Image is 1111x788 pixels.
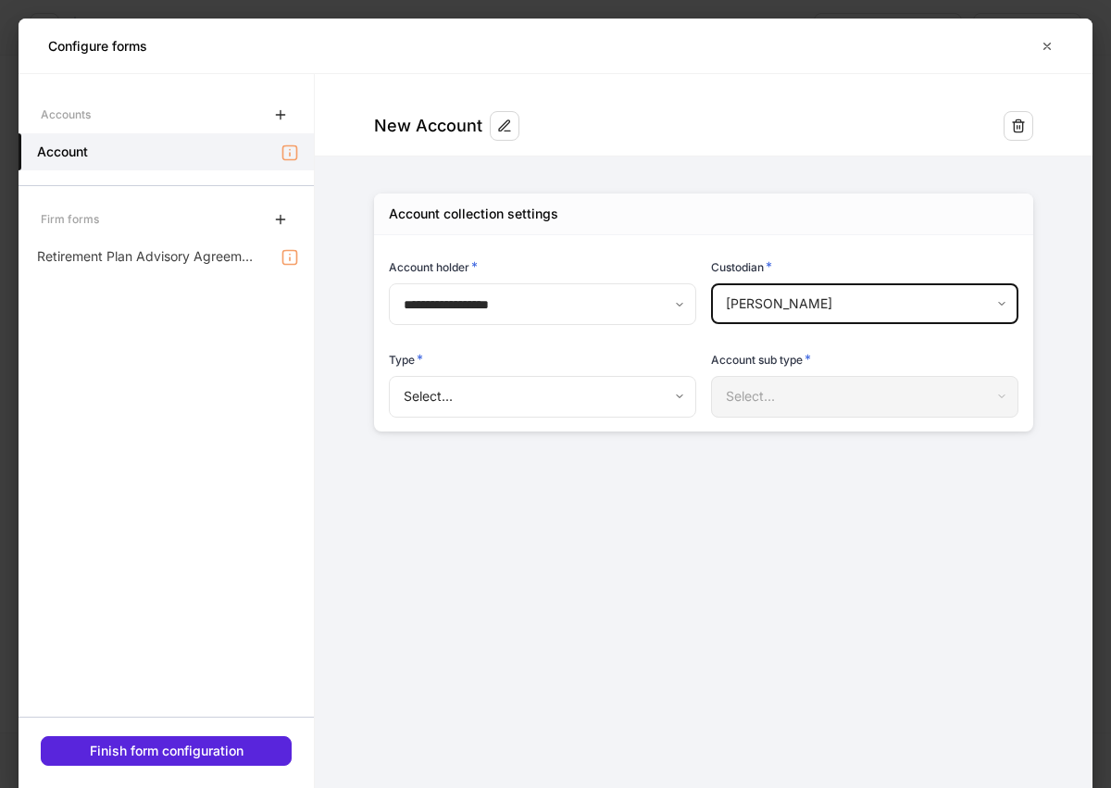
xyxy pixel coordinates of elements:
h6: Account sub type [711,350,811,369]
h5: Account [37,143,88,161]
a: Account [19,133,314,170]
div: Accounts [41,98,91,131]
div: Account collection settings [389,205,558,223]
h6: Custodian [711,257,772,276]
h6: Type [389,350,423,369]
div: Select... [389,376,695,417]
h5: Configure forms [48,37,147,56]
div: Firm forms [41,203,99,235]
div: [PERSON_NAME] [711,283,1017,324]
div: Finish form configuration [90,744,243,757]
p: Retirement Plan Advisory Agreement [37,247,255,266]
div: New Account [374,115,482,137]
div: Select... [711,376,1017,417]
button: Finish form configuration [41,736,292,766]
a: Retirement Plan Advisory Agreement [19,238,314,275]
h6: Account holder [389,257,478,276]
